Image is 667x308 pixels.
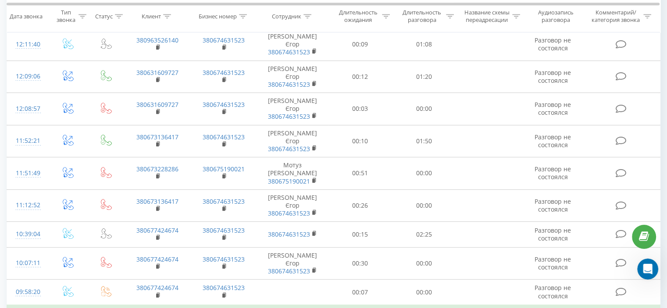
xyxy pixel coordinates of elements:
[328,247,392,280] td: 00:30
[336,9,380,24] div: Длительность ожидания
[16,197,39,214] div: 11:12:52
[328,189,392,222] td: 00:26
[392,60,456,93] td: 01:20
[535,133,571,149] span: Разговор не состоялся
[203,255,245,263] a: 380674631523
[16,68,39,85] div: 12:09:06
[257,93,328,125] td: [PERSON_NAME] Єгор
[392,222,456,247] td: 02:25
[55,9,76,24] div: Тип звонка
[535,255,571,271] span: Разговор не состоялся
[530,9,581,24] div: Аудиозапись разговора
[10,13,43,20] div: Дата звонка
[203,197,245,205] a: 380674631523
[535,283,571,300] span: Разговор не состоялся
[136,165,178,173] a: 380673228286
[16,226,39,243] div: 10:39:04
[590,9,641,24] div: Комментарий/категория звонка
[203,36,245,44] a: 380674631523
[16,100,39,117] div: 12:08:57
[268,112,310,120] a: 380674631523
[16,255,39,272] div: 10:07:11
[199,13,237,20] div: Бизнес номер
[328,125,392,157] td: 00:10
[400,9,444,24] div: Длительность разговора
[392,189,456,222] td: 00:00
[268,267,310,275] a: 380674631523
[328,93,392,125] td: 00:03
[257,60,328,93] td: [PERSON_NAME] Єгор
[16,36,39,53] div: 12:11:40
[136,100,178,109] a: 380631609727
[328,157,392,190] td: 00:51
[535,100,571,117] span: Разговор не состоялся
[268,230,310,238] a: 380674631523
[535,165,571,181] span: Разговор не состоялся
[136,226,178,234] a: 380677424674
[136,133,178,141] a: 380673136417
[637,258,658,280] iframe: Intercom live chat
[136,255,178,263] a: 380677424674
[328,222,392,247] td: 00:15
[268,177,310,185] a: 380675190021
[535,197,571,213] span: Разговор не состоялся
[464,9,510,24] div: Название схемы переадресации
[328,60,392,93] td: 00:12
[268,48,310,56] a: 380674631523
[535,68,571,85] span: Разговор не состоялся
[203,68,245,77] a: 380674631523
[268,80,310,89] a: 380674631523
[136,36,178,44] a: 380963526140
[257,247,328,280] td: [PERSON_NAME] Єгор
[203,283,245,292] a: 380674631523
[203,226,245,234] a: 380674631523
[136,197,178,205] a: 380673136417
[16,165,39,182] div: 11:51:49
[203,100,245,109] a: 380674631523
[392,247,456,280] td: 00:00
[257,157,328,190] td: Мотуз [PERSON_NAME]
[16,283,39,301] div: 09:58:20
[136,283,178,292] a: 380677424674
[203,133,245,141] a: 380674631523
[203,165,245,173] a: 380675190021
[142,13,161,20] div: Клиент
[257,189,328,222] td: [PERSON_NAME] Єгор
[257,28,328,60] td: [PERSON_NAME] Єгор
[392,28,456,60] td: 01:08
[257,125,328,157] td: [PERSON_NAME] Єгор
[136,68,178,77] a: 380631609727
[535,36,571,52] span: Разговор не состоялся
[268,145,310,153] a: 380674631523
[268,209,310,217] a: 380674631523
[392,93,456,125] td: 00:00
[392,280,456,305] td: 00:00
[272,13,301,20] div: Сотрудник
[392,125,456,157] td: 01:50
[535,226,571,242] span: Разговор не состоялся
[328,280,392,305] td: 00:07
[328,28,392,60] td: 00:09
[392,157,456,190] td: 00:00
[95,13,113,20] div: Статус
[16,132,39,149] div: 11:52:21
